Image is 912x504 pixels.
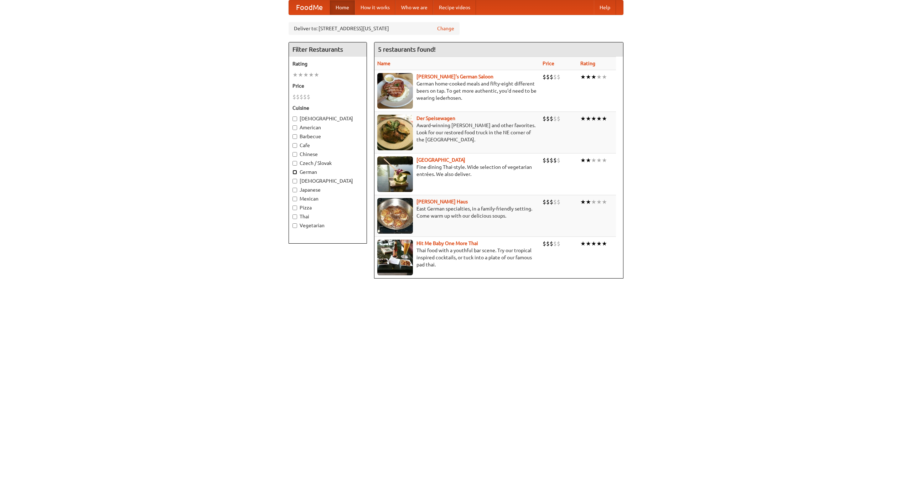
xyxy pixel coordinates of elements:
li: ★ [586,73,591,81]
li: $ [296,93,300,101]
input: Vegetarian [292,223,297,228]
li: ★ [586,156,591,164]
li: ★ [602,156,607,164]
li: ★ [580,73,586,81]
li: $ [550,198,553,206]
a: Rating [580,61,595,66]
li: $ [543,240,546,248]
input: German [292,170,297,175]
label: Czech / Slovak [292,160,363,167]
p: Award-winning [PERSON_NAME] and other favorites. Look for our restored food truck in the NE corne... [377,122,537,143]
img: babythai.jpg [377,240,413,275]
input: [DEMOGRAPHIC_DATA] [292,179,297,183]
li: $ [553,156,557,164]
li: ★ [586,115,591,123]
li: $ [546,73,550,81]
a: Name [377,61,390,66]
li: ★ [580,198,586,206]
label: Vegetarian [292,222,363,229]
div: Deliver to: [STREET_ADDRESS][US_STATE] [289,22,460,35]
li: $ [557,240,560,248]
li: ★ [580,156,586,164]
li: ★ [298,71,303,79]
li: $ [550,156,553,164]
li: ★ [292,71,298,79]
input: [DEMOGRAPHIC_DATA] [292,116,297,121]
li: ★ [591,115,596,123]
li: $ [557,115,560,123]
a: [PERSON_NAME]'s German Saloon [416,74,493,79]
li: $ [550,115,553,123]
a: [PERSON_NAME] Haus [416,199,468,204]
label: Pizza [292,204,363,211]
li: ★ [580,115,586,123]
img: speisewagen.jpg [377,115,413,150]
li: $ [543,198,546,206]
li: ★ [303,71,309,79]
label: [DEMOGRAPHIC_DATA] [292,115,363,122]
li: $ [557,156,560,164]
li: $ [543,115,546,123]
label: Thai [292,213,363,220]
li: ★ [602,115,607,123]
li: ★ [309,71,314,79]
li: $ [546,240,550,248]
h5: Rating [292,60,363,67]
h5: Cuisine [292,104,363,111]
input: Japanese [292,188,297,192]
input: Thai [292,214,297,219]
a: How it works [355,0,395,15]
label: German [292,168,363,176]
li: $ [553,240,557,248]
a: [GEOGRAPHIC_DATA] [416,157,465,163]
li: ★ [586,240,591,248]
a: Help [594,0,616,15]
input: Barbecue [292,134,297,139]
li: ★ [586,198,591,206]
li: $ [307,93,310,101]
label: [DEMOGRAPHIC_DATA] [292,177,363,185]
input: Mexican [292,197,297,201]
a: Hit Me Baby One More Thai [416,240,478,246]
label: Japanese [292,186,363,193]
label: Chinese [292,151,363,158]
li: $ [557,198,560,206]
input: Cafe [292,143,297,148]
input: American [292,125,297,130]
h5: Price [292,82,363,89]
li: ★ [314,71,319,79]
img: kohlhaus.jpg [377,198,413,234]
li: ★ [596,198,602,206]
li: $ [546,198,550,206]
li: $ [553,115,557,123]
img: satay.jpg [377,156,413,192]
li: ★ [596,156,602,164]
li: ★ [596,73,602,81]
li: $ [543,73,546,81]
li: ★ [602,198,607,206]
li: $ [292,93,296,101]
label: American [292,124,363,131]
li: ★ [591,240,596,248]
label: Mexican [292,195,363,202]
p: Thai food with a youthful bar scene. Try our tropical inspired cocktails, or tuck into a plate of... [377,247,537,268]
li: $ [300,93,303,101]
li: $ [557,73,560,81]
li: ★ [596,115,602,123]
a: Recipe videos [433,0,476,15]
a: Der Speisewagen [416,115,455,121]
img: esthers.jpg [377,73,413,109]
li: ★ [591,198,596,206]
p: East German specialties, in a family-friendly setting. Come warm up with our delicious soups. [377,205,537,219]
a: Home [330,0,355,15]
li: $ [546,156,550,164]
li: ★ [602,240,607,248]
li: $ [553,73,557,81]
li: $ [543,156,546,164]
ng-pluralize: 5 restaurants found! [378,46,436,53]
